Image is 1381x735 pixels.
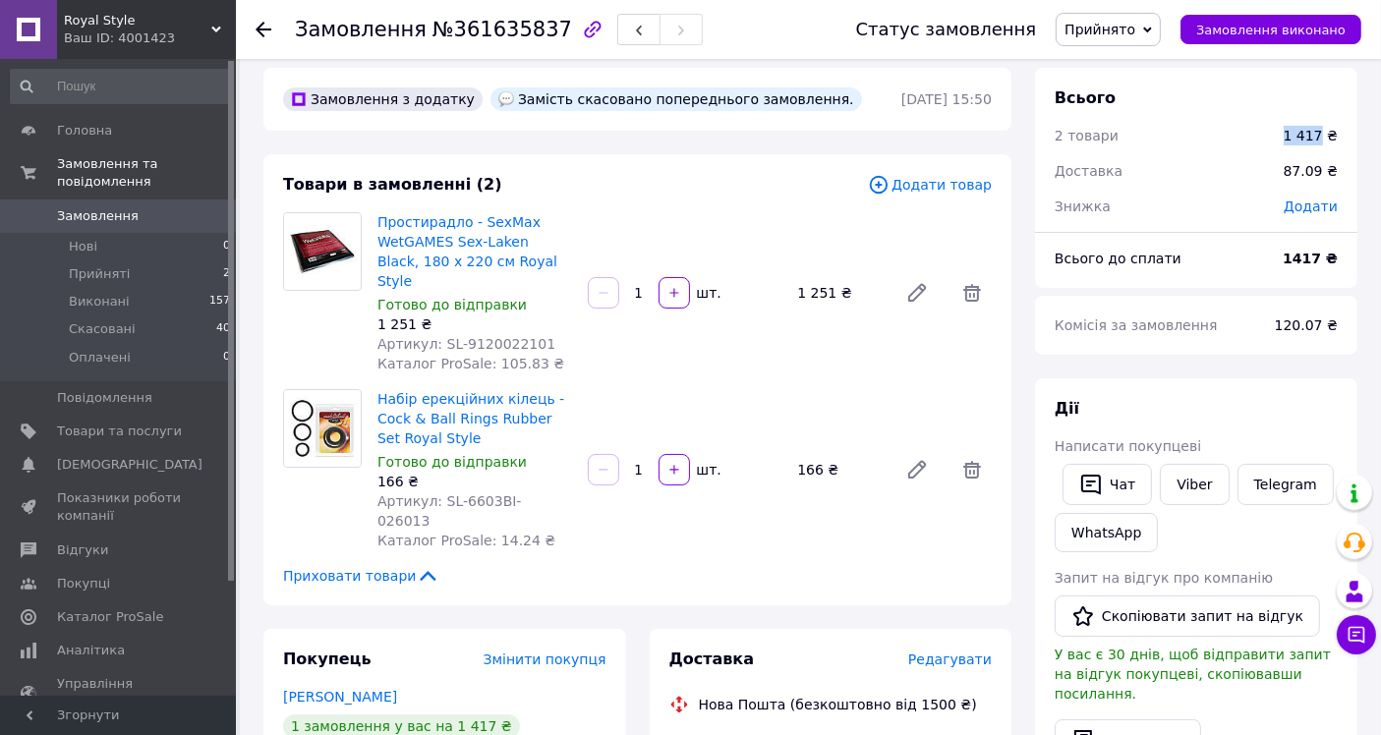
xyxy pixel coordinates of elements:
a: Telegram [1237,464,1334,505]
div: Замовлення з додатку [283,87,483,111]
div: Замість скасовано попереднього замовлення. [490,87,862,111]
span: Знижка [1055,198,1111,214]
div: Статус замовлення [856,20,1037,39]
span: Замовлення [295,18,427,41]
a: WhatsApp [1055,513,1158,552]
span: Комісія за замовлення [1055,317,1218,333]
span: Додати товар [868,174,992,196]
span: Оплачені [69,349,131,367]
button: Чат з покупцем [1337,615,1376,654]
a: Редагувати [897,450,937,489]
a: Редагувати [897,273,937,312]
span: Товари в замовленні (2) [283,175,502,194]
span: Royal Style [64,12,211,29]
span: 2 товари [1055,128,1119,143]
span: [DEMOGRAPHIC_DATA] [57,456,202,474]
span: Видалити [952,273,992,312]
span: Запит на відгук про компанію [1055,570,1273,586]
div: 1 251 ₴ [789,279,890,307]
span: Нові [69,238,97,255]
span: Каталог ProSale [57,608,163,626]
span: 0 [223,238,230,255]
span: Замовлення та повідомлення [57,155,236,191]
span: 157 [209,293,230,311]
span: Готово до відправки [377,297,527,312]
input: Пошук [10,69,232,104]
a: Viber [1160,464,1229,505]
span: Видалити [952,450,992,489]
span: Прийнято [1065,22,1135,37]
img: :speech_balloon: [498,91,514,107]
a: [PERSON_NAME] [283,689,397,705]
span: Покупець [283,650,372,668]
span: Каталог ProSale: 105.83 ₴ [377,356,564,371]
div: Ваш ID: 4001423 [64,29,236,47]
a: Набір ерекційних кілець - Cock & Ball Rings Rubber Set Royal Style [377,391,564,446]
span: Покупці [57,575,110,593]
button: Замовлення виконано [1180,15,1361,44]
span: Відгуки [57,541,108,559]
span: Аналітика [57,642,125,659]
span: 120.07 ₴ [1275,317,1338,333]
div: Повернутися назад [256,20,271,39]
span: Замовлення виконано [1196,23,1346,37]
span: Дії [1055,399,1079,418]
div: шт. [692,460,723,480]
div: 1 251 ₴ [377,314,572,334]
div: Нова Пошта (безкоштовно від 1500 ₴) [694,695,982,714]
span: Повідомлення [57,389,152,407]
span: Скасовані [69,320,136,338]
span: Редагувати [908,651,992,667]
span: У вас є 30 днів, щоб відправити запит на відгук покупцеві, скопіювавши посилання. [1055,647,1331,702]
span: 0 [223,349,230,367]
img: Простирадло - SexMax WetGAMES Sex-Laken Black, 180 x 220 см Royal Style [284,213,361,290]
span: Додати [1284,198,1338,214]
span: Доставка [1055,163,1122,179]
span: Артикул: SL-6603BI-026013 [377,493,521,529]
span: Головна [57,122,112,140]
span: Показники роботи компанії [57,489,182,525]
span: №361635837 [432,18,572,41]
span: Всього [1055,88,1116,107]
img: Набір ерекційних кілець - Cock & Ball Rings Rubber Set Royal Style [284,390,361,467]
div: 87.09 ₴ [1272,149,1350,193]
span: Змінити покупця [484,651,606,667]
div: шт. [692,283,723,303]
span: Доставка [669,650,755,668]
span: Управління сайтом [57,675,182,710]
button: Скопіювати запит на відгук [1055,595,1320,637]
span: Готово до відправки [377,454,527,470]
span: Замовлення [57,207,139,225]
span: Всього до сплати [1055,251,1181,266]
div: 166 ₴ [789,456,890,483]
a: Простирадло - SexMax WetGAMES Sex-Laken Black, 180 x 220 см Royal Style [377,214,557,289]
button: Чат [1063,464,1152,505]
span: 2 [223,265,230,283]
div: 1 417 ₴ [1284,126,1338,145]
span: Прийняті [69,265,130,283]
span: Артикул: SL-9120022101 [377,336,555,352]
span: Каталог ProSale: 14.24 ₴ [377,533,555,548]
span: Написати покупцеві [1055,438,1201,454]
b: 1417 ₴ [1283,251,1338,266]
span: Приховати товари [283,566,439,586]
div: 166 ₴ [377,472,572,491]
time: [DATE] 15:50 [901,91,992,107]
span: Товари та послуги [57,423,182,440]
span: Виконані [69,293,130,311]
span: 40 [216,320,230,338]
